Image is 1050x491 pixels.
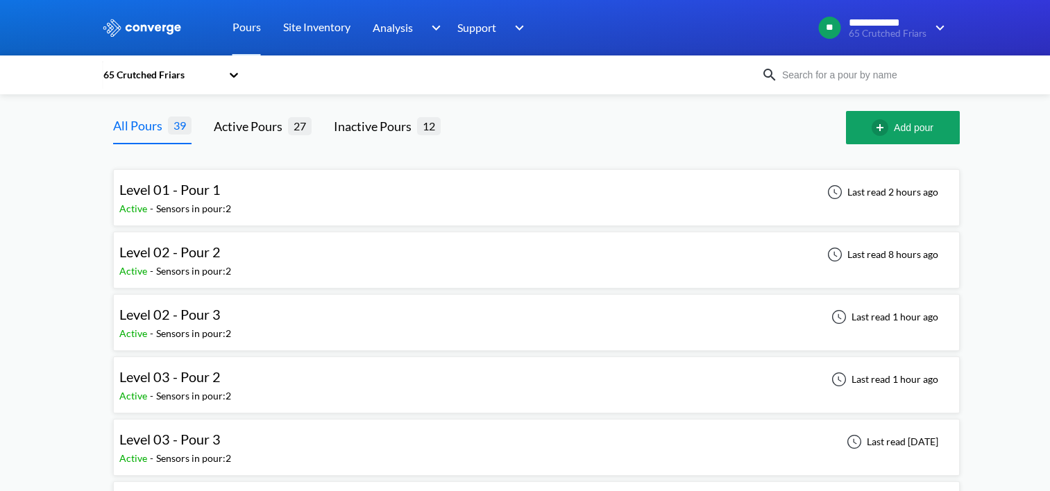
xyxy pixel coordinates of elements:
span: Active [119,203,150,214]
div: 65 Crutched Friars [102,67,221,83]
a: Level 02 - Pour 3Active-Sensors in pour:2Last read 1 hour ago [113,310,960,322]
div: Last read [DATE] [839,433,942,450]
img: downArrow.svg [422,19,444,36]
span: - [150,265,156,277]
span: Level 02 - Pour 3 [119,306,221,322]
img: add-circle-outline.svg [872,119,894,136]
div: Active Pours [214,117,288,136]
span: 12 [417,117,441,135]
span: Active [119,265,150,277]
span: - [150,327,156,339]
span: 39 [168,117,192,134]
span: - [150,390,156,402]
img: icon-search.svg [761,67,778,83]
span: Level 02 - Pour 2 [119,243,221,260]
a: Level 01 - Pour 1Active-Sensors in pour:2Last read 2 hours ago [113,185,960,197]
img: downArrow.svg [506,19,528,36]
div: All Pours [113,116,168,135]
span: Active [119,390,150,402]
span: Level 03 - Pour 3 [119,431,221,447]
div: Sensors in pour: 2 [156,326,231,341]
span: Level 03 - Pour 2 [119,368,221,385]
img: downArrow.svg [926,19,949,36]
button: Add pour [846,111,960,144]
a: Level 03 - Pour 2Active-Sensors in pour:2Last read 1 hour ago [113,372,960,384]
span: Active [119,327,150,339]
span: - [150,452,156,464]
div: Sensors in pour: 2 [156,451,231,466]
a: Level 03 - Pour 3Active-Sensors in pour:2Last read [DATE] [113,435,960,447]
img: logo_ewhite.svg [102,19,183,37]
span: 27 [288,117,312,135]
div: Last read 8 hours ago [820,246,942,263]
div: Last read 1 hour ago [824,309,942,325]
div: Inactive Pours [334,117,417,136]
div: Sensors in pour: 2 [156,264,231,279]
div: Last read 1 hour ago [824,371,942,388]
div: Sensors in pour: 2 [156,201,231,216]
input: Search for a pour by name [778,67,946,83]
span: - [150,203,156,214]
span: Analysis [373,19,413,36]
span: 65 Crutched Friars [849,28,926,39]
span: Level 01 - Pour 1 [119,181,221,198]
div: Sensors in pour: 2 [156,388,231,404]
a: Level 02 - Pour 2Active-Sensors in pour:2Last read 8 hours ago [113,248,960,259]
span: Support [457,19,496,36]
span: Active [119,452,150,464]
div: Last read 2 hours ago [820,184,942,200]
